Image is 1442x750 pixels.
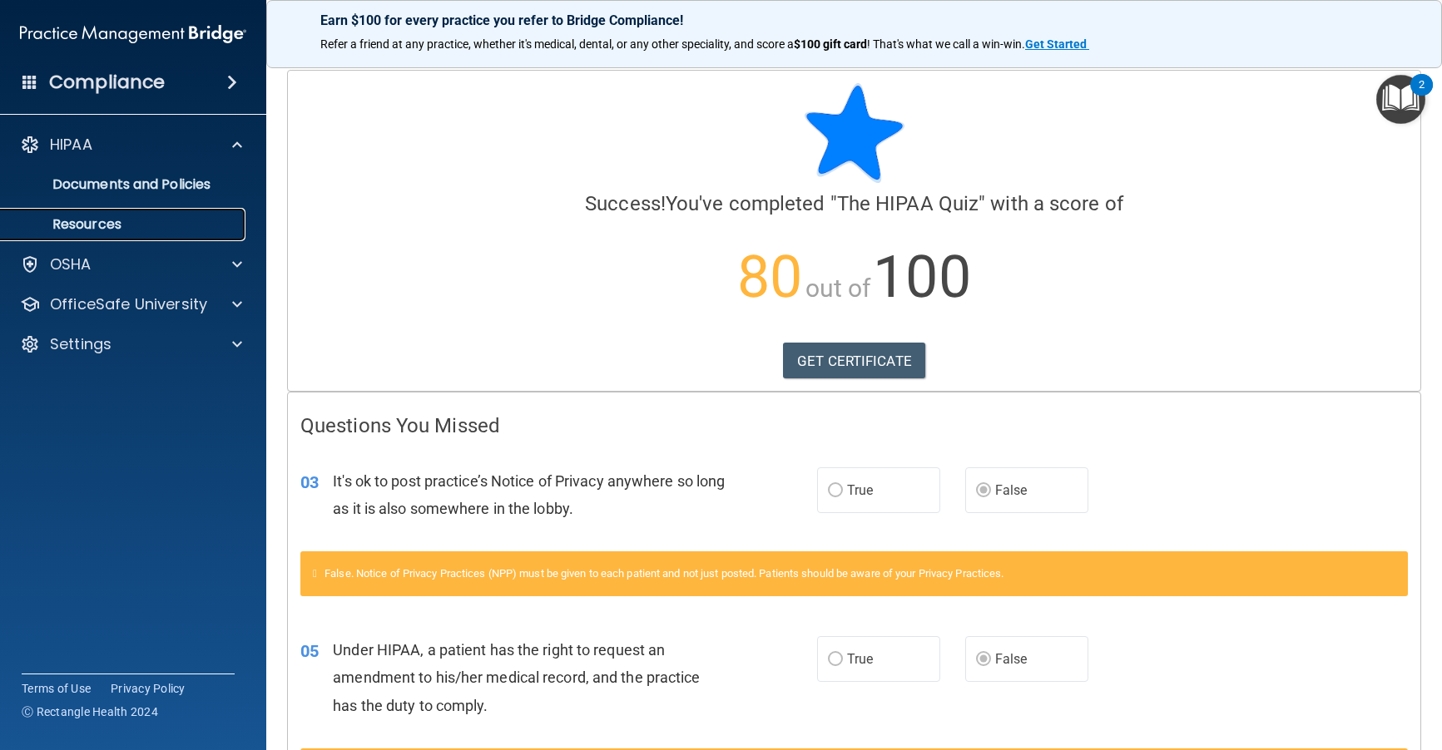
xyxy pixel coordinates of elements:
[20,17,246,51] img: PMB logo
[50,334,111,354] p: Settings
[300,193,1408,215] h4: You've completed " " with a score of
[805,274,871,303] span: out of
[333,472,725,517] span: It's ok to post practice’s Notice of Privacy anywhere so long as it is also somewhere in the lobby.
[300,641,319,661] span: 05
[976,485,991,497] input: False
[828,485,843,497] input: True
[300,472,319,492] span: 03
[111,680,186,697] a: Privacy Policy
[300,415,1408,437] h4: Questions You Missed
[995,482,1028,498] span: False
[976,654,991,666] input: False
[847,482,873,498] span: True
[737,243,802,311] span: 80
[22,703,158,720] span: Ⓒ Rectangle Health 2024
[873,243,970,311] span: 100
[794,37,867,51] strong: $100 gift card
[333,641,700,713] span: Under HIPAA, a patient has the right to request an amendment to his/her medical record, and the p...
[585,192,666,215] span: Success!
[1419,85,1425,106] div: 2
[49,71,165,94] h4: Compliance
[50,254,92,274] p: OSHA
[50,294,207,314] p: OfficeSafe University
[20,334,242,354] a: Settings
[783,343,925,379] a: GET CERTIFICATE
[325,567,1003,580] span: False. Notice of Privacy Practices (NPP) must be given to each patient and not just posted. Patie...
[11,176,238,193] p: Documents and Policies
[20,294,242,314] a: OfficeSafe University
[1025,37,1089,51] a: Get Started
[837,192,979,215] span: The HIPAA Quiz
[320,37,794,51] span: Refer a friend at any practice, whether it's medical, dental, or any other speciality, and score a
[867,37,1025,51] span: ! That's what we call a win-win.
[828,654,843,666] input: True
[22,680,91,697] a: Terms of Use
[995,651,1028,667] span: False
[50,135,92,155] p: HIPAA
[20,254,242,274] a: OSHA
[1376,75,1425,124] button: Open Resource Center, 2 new notifications
[20,135,242,155] a: HIPAA
[11,216,238,233] p: Resources
[847,651,873,667] span: True
[1025,37,1087,51] strong: Get Started
[805,83,904,183] img: blue-star-rounded.9d042014.png
[320,12,1388,28] p: Earn $100 for every practice you refer to Bridge Compliance!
